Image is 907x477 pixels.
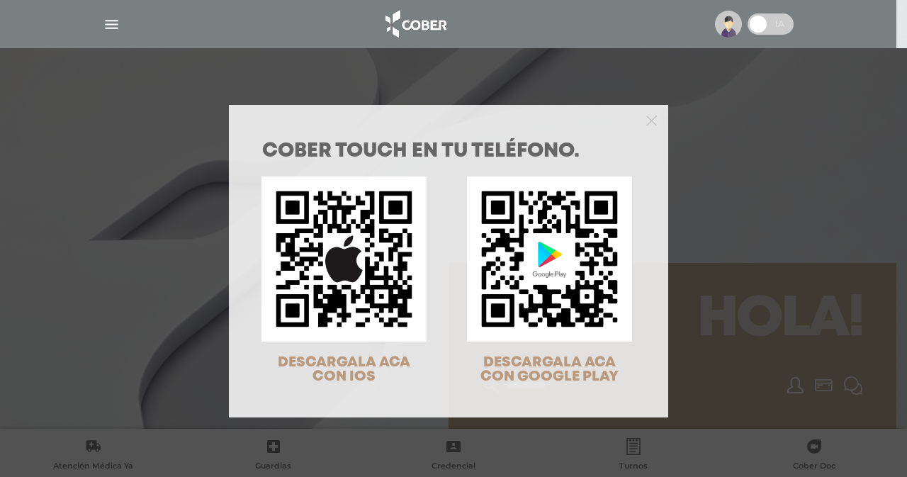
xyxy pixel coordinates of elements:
img: qr-code [467,176,632,342]
span: DESCARGALA ACA CON IOS [278,356,410,383]
span: DESCARGALA ACA CON GOOGLE PLAY [480,356,619,383]
button: Close [646,113,657,126]
h1: COBER TOUCH en tu teléfono. [262,142,635,162]
img: qr-code [261,176,427,342]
